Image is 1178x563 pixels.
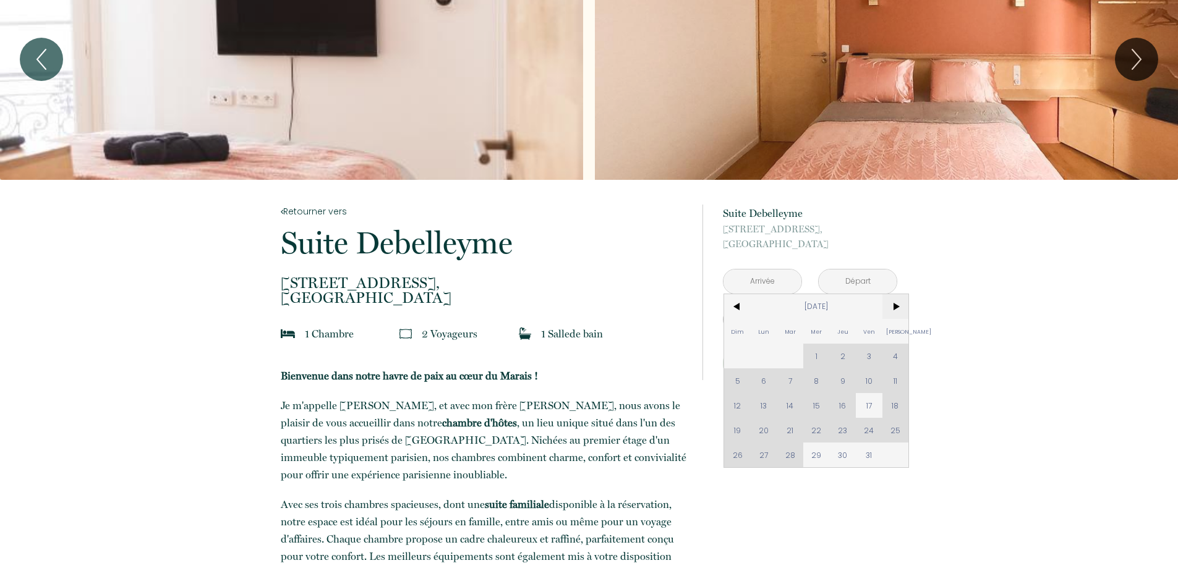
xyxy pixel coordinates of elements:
span: Mar [777,319,803,344]
p: 1 Salle de bain [541,325,603,342]
p: 1 Chambre [305,325,354,342]
span: Lun [751,319,777,344]
p: [GEOGRAPHIC_DATA] [281,276,686,305]
a: Retourner vers [281,205,686,218]
p: Suite Debelleyme [281,227,686,258]
span: 30 [830,442,856,467]
button: Next [1115,38,1158,81]
button: Réserver [723,347,897,380]
p: Suite Debelleyme [723,205,897,222]
span: [STREET_ADDRESS], [281,276,686,290]
span: Mer [803,319,830,344]
span: > [882,294,909,319]
b: chambre d'hôtes [442,417,517,429]
img: guests [399,328,412,340]
b: suite familiale [485,498,549,510]
span: Dim [724,319,751,344]
p: [GEOGRAPHIC_DATA] [723,222,897,252]
button: Previous [20,38,63,81]
span: [PERSON_NAME] [882,319,909,344]
p: Je m'appelle [PERSON_NAME], et avec mon frère [PERSON_NAME], nous avons le plaisir de vous accuei... [281,397,686,483]
b: Bienvenue dans notre havre de paix au cœur du Marais ! [281,370,538,382]
span: < [724,294,751,319]
p: 2 Voyageur [422,325,477,342]
span: [STREET_ADDRESS], [723,222,897,237]
span: s [473,328,477,340]
input: Arrivée [723,269,801,294]
input: Départ [819,269,897,294]
span: [DATE] [751,294,882,319]
span: 31 [856,442,882,467]
span: Jeu [830,319,856,344]
span: Ven [856,319,882,344]
span: 17 [856,393,882,418]
span: 29 [803,442,830,467]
